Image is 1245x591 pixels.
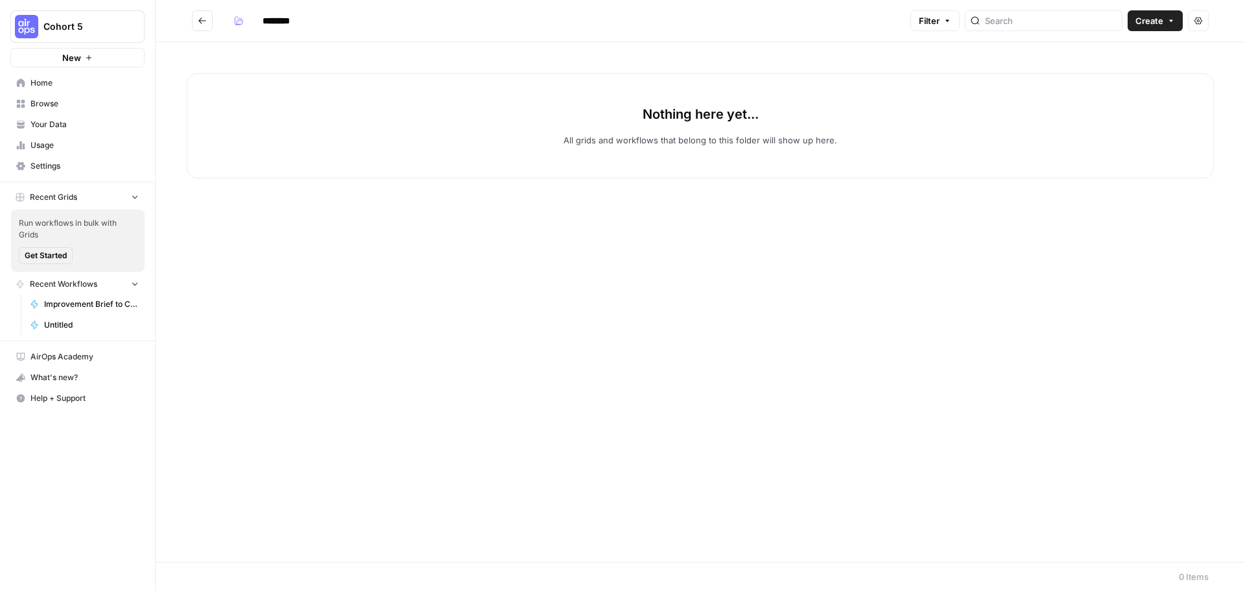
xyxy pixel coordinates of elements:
button: Filter [910,10,960,31]
span: Filter [919,14,940,27]
button: Recent Workflows [10,274,145,294]
span: Untitled [44,319,139,331]
span: Run workflows in bulk with Grids [19,217,137,241]
a: Improvement Brief to Content Brief ([PERSON_NAME]) [24,294,145,315]
span: Recent Workflows [30,278,97,290]
button: Help + Support [10,388,145,409]
img: Cohort 5 Logo [15,15,38,38]
a: Usage [10,135,145,156]
a: Settings [10,156,145,176]
span: Create [1135,14,1163,27]
div: What's new? [11,368,144,387]
span: Improvement Brief to Content Brief ([PERSON_NAME]) [44,298,139,310]
span: Your Data [30,119,139,130]
a: Home [10,73,145,93]
a: Browse [10,93,145,114]
button: Workspace: Cohort 5 [10,10,145,43]
div: 0 Items [1179,570,1209,583]
span: AirOps Academy [30,351,139,363]
button: New [10,48,145,67]
span: Settings [30,160,139,172]
span: Home [30,77,139,89]
a: Your Data [10,114,145,135]
span: Browse [30,98,139,110]
button: Create [1128,10,1183,31]
a: AirOps Academy [10,346,145,367]
button: What's new? [10,367,145,388]
span: Help + Support [30,392,139,404]
span: New [62,51,81,64]
input: Search [985,14,1117,27]
a: Untitled [24,315,145,335]
button: Recent Grids [10,187,145,207]
p: All grids and workflows that belong to this folder will show up here. [563,134,837,147]
p: Nothing here yet... [643,105,759,123]
span: Cohort 5 [43,20,122,33]
span: Recent Grids [30,191,77,203]
button: Get Started [19,247,73,264]
button: Go back [192,10,213,31]
span: Usage [30,139,139,151]
span: Get Started [25,250,67,261]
